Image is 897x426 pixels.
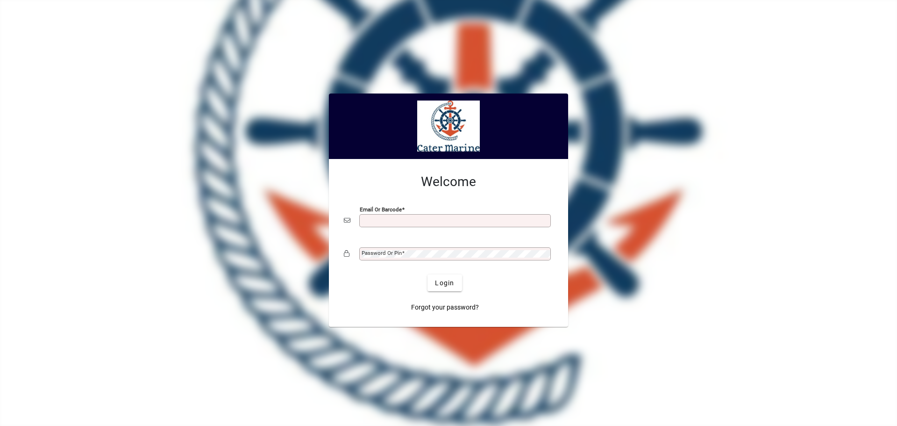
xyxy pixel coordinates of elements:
[411,303,479,312] span: Forgot your password?
[344,174,553,190] h2: Welcome
[362,250,402,256] mat-label: Password or Pin
[435,278,454,288] span: Login
[427,274,462,291] button: Login
[360,206,402,213] mat-label: Email or Barcode
[407,299,483,316] a: Forgot your password?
